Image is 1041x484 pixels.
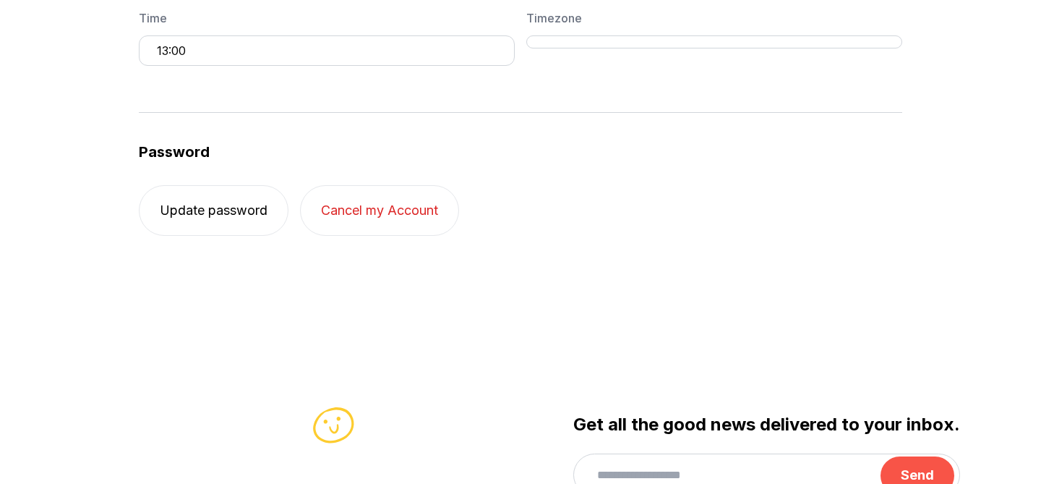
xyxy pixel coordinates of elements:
[139,35,515,66] button: 13:00
[526,9,902,27] label: Timezone
[573,413,960,436] h3: Get all the good news delivered to your inbox.
[139,142,902,162] h3: Password
[310,402,358,449] img: :)
[139,185,288,236] button: Update password
[300,185,459,236] button: Cancel my Account
[139,9,515,27] label: Time
[901,467,934,483] span: Send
